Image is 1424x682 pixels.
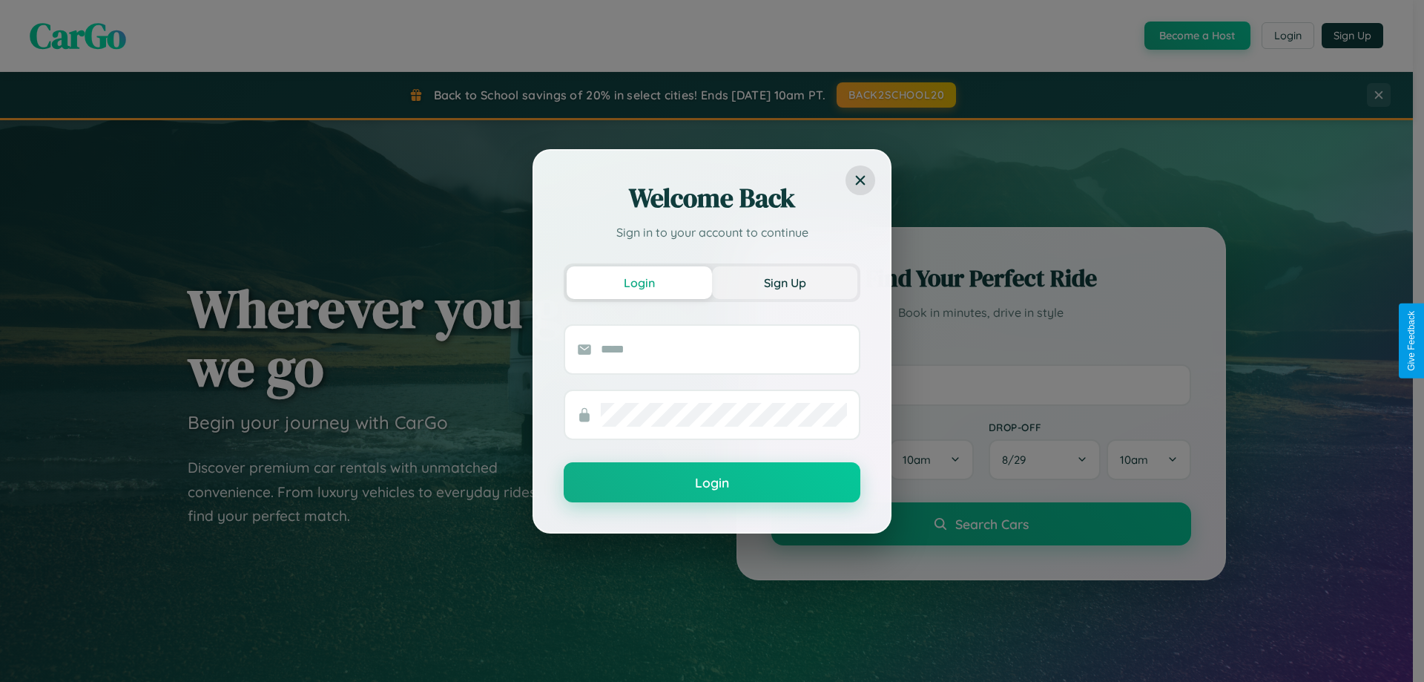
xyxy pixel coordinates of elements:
[1406,311,1417,371] div: Give Feedback
[564,223,860,241] p: Sign in to your account to continue
[564,462,860,502] button: Login
[567,266,712,299] button: Login
[712,266,857,299] button: Sign Up
[564,180,860,216] h2: Welcome Back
